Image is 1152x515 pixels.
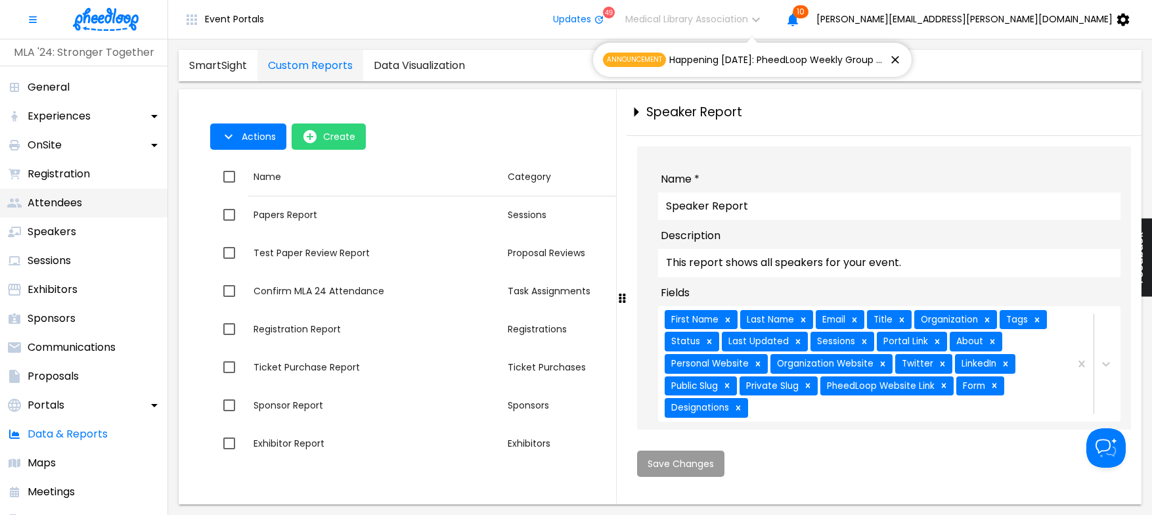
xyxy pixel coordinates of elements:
div: Test Paper Review Report [254,246,497,259]
div: Exhibitor Report [254,437,497,450]
img: logo [73,8,139,31]
div: Tags [1002,313,1030,327]
div: Name [254,169,281,185]
div: Personal Website [667,357,751,371]
div: Confirm MLA 24 Attendance [254,284,497,298]
a: data-tab-SmartSight [179,50,257,81]
p: Meetings [28,484,75,500]
button: Sort [502,165,556,189]
button: Sort [248,165,286,189]
span: Medical Library Association [625,14,748,24]
span: Happening [DATE]: PheedLoop Weekly Group Onboarding – Event Website [669,53,886,67]
p: Maps [28,455,56,471]
button: 10 [780,7,806,33]
span: Save Changes [648,459,714,469]
p: Speakers [28,224,76,240]
div: First Name [667,313,720,327]
div: Last Updated [724,334,791,349]
span: Event Portals [205,14,264,24]
div: Twitter [898,357,935,371]
div: Sessions [508,208,701,221]
button: Updates49 [543,7,615,33]
span: Feedback [1133,232,1145,284]
div: LinkedIn [958,357,998,371]
div: Title [870,313,895,327]
div: Task Assignments [508,284,701,298]
p: Experiences [28,108,91,124]
p: OnSite [28,137,62,153]
div: Private Slug [742,379,801,393]
div: Category [508,169,551,185]
svg: Drag to resize [618,293,627,303]
button: [PERSON_NAME][EMAIL_ADDRESS][PERSON_NAME][DOMAIN_NAME] [806,7,1147,33]
div: Registrations [508,323,701,336]
div: Papers Report [254,208,497,221]
div: Organization [917,313,980,327]
div: Ticket Purchase Report [254,361,497,374]
span: Actions [242,131,276,142]
div: Public Slug [667,379,720,393]
span: Create [323,131,355,142]
div: Status [667,334,702,349]
span: Fields [661,285,690,301]
div: Form [959,379,987,393]
span: 10 [793,5,809,18]
p: MLA '24: Stronger Together [5,45,162,60]
div: Sessions [813,334,857,349]
div: Portal Link [879,334,930,349]
a: data-tab-[object Object] [257,50,363,81]
span: Description [661,228,720,244]
p: Proposals [28,369,79,384]
button: close-drawer [627,99,646,125]
div: Registration Report [254,323,497,336]
p: Data & Reports [28,426,108,442]
span: Name * [661,171,699,187]
div: Designations [667,401,731,415]
div: drag-to-resize [616,89,627,504]
div: Sponsor Report [254,399,497,412]
button: Medical Library Association [615,7,780,33]
div: PheedLoop Website Link [823,379,937,393]
div: Sponsors [508,399,701,412]
span: Updates [553,14,591,24]
div: Email [818,313,847,327]
div: About [952,334,985,349]
div: Proposal Reviews [508,246,701,259]
a: data-tab-[object Object] [363,50,476,81]
div: Table Toolbar [210,116,1110,158]
p: Portals [28,397,64,413]
span: Announcement [603,53,666,67]
button: open-Create [292,123,366,150]
p: Sponsors [28,311,76,326]
p: Communications [28,340,116,355]
button: Actions [210,123,286,150]
div: Ticket Purchases [508,361,701,374]
p: General [28,79,70,95]
div: Organization Website [773,357,875,371]
div: 49 [603,7,615,18]
button: Save Changes [637,451,724,477]
p: Registration [28,166,90,182]
p: Attendees [28,195,82,211]
div: Exhibitors [508,437,701,450]
p: Exhibitors [28,282,78,298]
h3: Speaker Report [646,105,742,120]
div: Last Name [743,313,796,327]
div: data tabs [179,50,476,81]
iframe: Help Scout Beacon - Open [1086,428,1126,468]
button: Event Portals [173,7,275,33]
p: Sessions [28,253,71,269]
span: [PERSON_NAME][EMAIL_ADDRESS][PERSON_NAME][DOMAIN_NAME] [816,14,1113,24]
